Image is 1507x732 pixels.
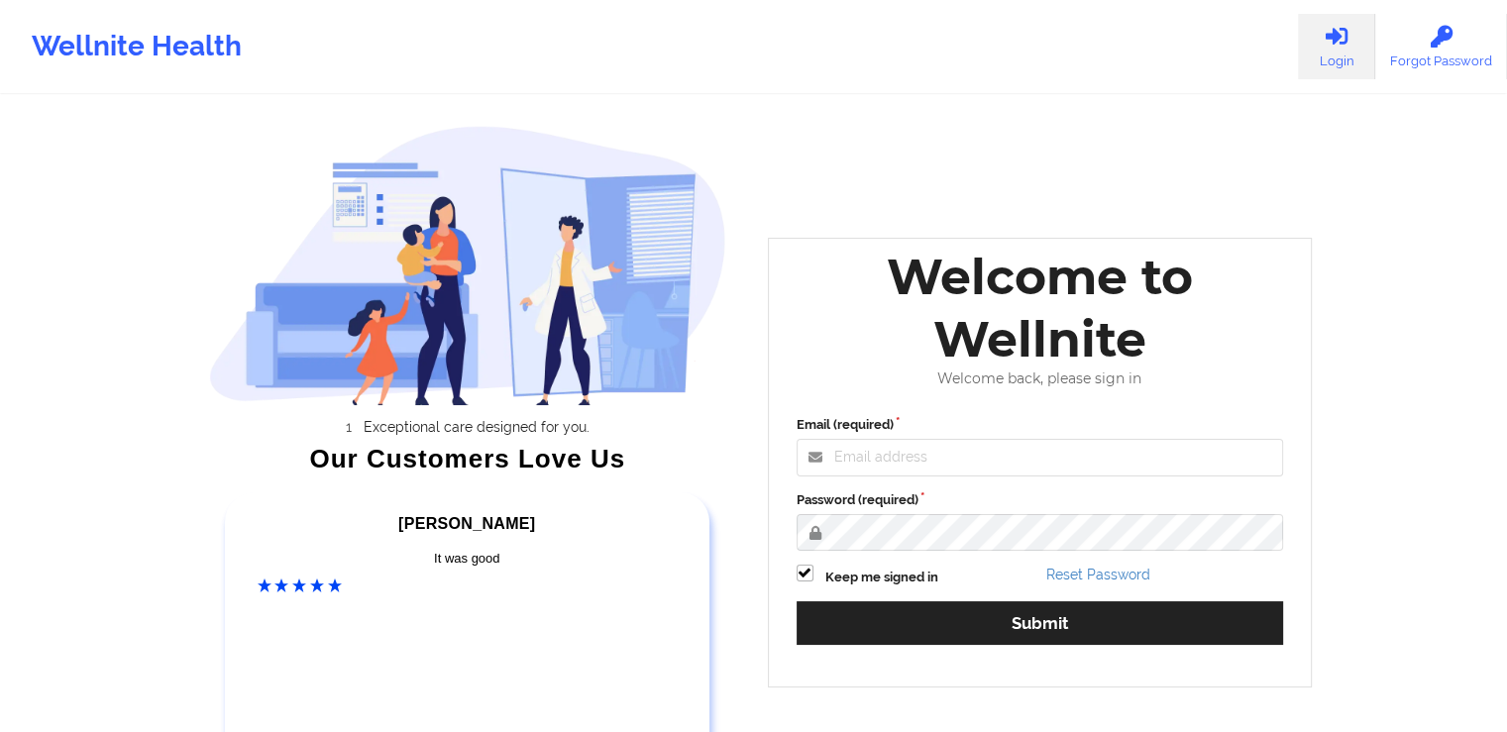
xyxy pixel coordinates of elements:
label: Keep me signed in [825,568,938,587]
div: Welcome back, please sign in [783,370,1298,387]
div: Our Customers Love Us [209,449,726,469]
input: Email address [797,439,1284,476]
a: Reset Password [1046,567,1150,582]
a: Login [1298,14,1375,79]
div: Welcome to Wellnite [783,246,1298,370]
a: Forgot Password [1375,14,1507,79]
li: Exceptional care designed for you. [227,419,726,435]
span: [PERSON_NAME] [398,515,535,532]
label: Password (required) [797,490,1284,510]
label: Email (required) [797,415,1284,435]
button: Submit [797,601,1284,644]
div: It was good [258,549,678,569]
img: wellnite-auth-hero_200.c722682e.png [209,125,726,405]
